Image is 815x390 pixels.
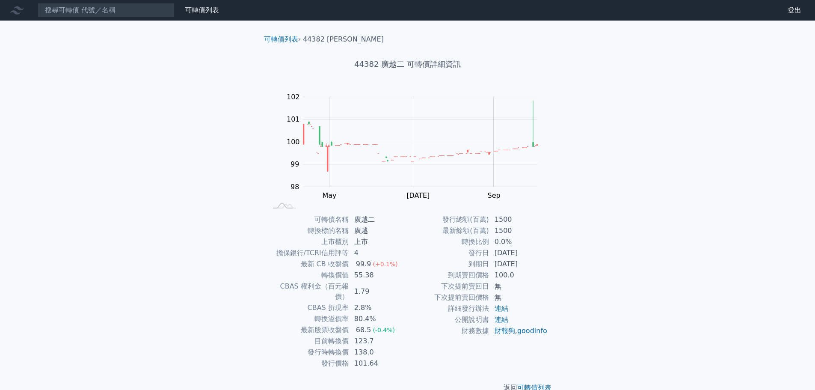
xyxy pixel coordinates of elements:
td: [DATE] [489,259,548,270]
tspan: 101 [287,115,300,123]
td: 1.79 [349,281,408,302]
li: 44382 [PERSON_NAME] [303,34,384,45]
tspan: 98 [290,183,299,191]
td: 55.38 [349,270,408,281]
g: Series [303,101,537,171]
td: 轉換比例 [408,236,489,247]
td: 100.0 [489,270,548,281]
td: 無 [489,281,548,292]
tspan: Sep [488,191,501,199]
td: 公開說明書 [408,314,489,325]
tspan: May [322,191,336,199]
a: goodinfo [517,327,547,335]
td: 轉換溢價率 [267,313,349,325]
td: CBAS 折現率 [267,302,349,313]
td: 發行日 [408,247,489,259]
td: 最新股票收盤價 [267,325,349,336]
td: 1500 [489,214,548,225]
td: 80.4% [349,313,408,325]
td: 下次提前賣回價格 [408,292,489,303]
td: 轉換價值 [267,270,349,281]
div: 68.5 [354,325,373,335]
span: (+0.1%) [373,261,397,268]
input: 搜尋可轉債 代號／名稱 [38,3,175,18]
td: 138.0 [349,347,408,358]
h1: 44382 廣越二 可轉債詳細資訊 [257,58,558,70]
td: 發行價格 [267,358,349,369]
td: 下次提前賣回日 [408,281,489,292]
td: 2.8% [349,302,408,313]
td: 4 [349,247,408,259]
a: 連結 [495,316,508,324]
tspan: 100 [287,138,300,146]
a: 連結 [495,304,508,313]
td: 目前轉換價 [267,336,349,347]
td: 財務數據 [408,325,489,336]
a: 登出 [781,3,808,17]
div: 99.9 [354,259,373,269]
td: 發行時轉換價 [267,347,349,358]
td: 詳細發行辦法 [408,303,489,314]
td: 101.64 [349,358,408,369]
td: 廣越二 [349,214,408,225]
td: 到期賣回價格 [408,270,489,281]
td: 廣越 [349,225,408,236]
tspan: 102 [287,93,300,101]
td: [DATE] [489,247,548,259]
li: › [264,34,301,45]
a: 可轉債列表 [264,35,298,43]
td: 擔保銀行/TCRI信用評等 [267,247,349,259]
td: 無 [489,292,548,303]
td: 到期日 [408,259,489,270]
a: 財報狗 [495,327,515,335]
td: , [489,325,548,336]
td: 發行總額(百萬) [408,214,489,225]
td: 0.0% [489,236,548,247]
tspan: [DATE] [406,191,430,199]
td: CBAS 權利金（百元報價） [267,281,349,302]
a: 可轉債列表 [185,6,219,14]
td: 上市 [349,236,408,247]
td: 轉換標的名稱 [267,225,349,236]
td: 最新 CB 收盤價 [267,259,349,270]
tspan: 99 [290,160,299,168]
td: 1500 [489,225,548,236]
g: Chart [277,93,551,199]
td: 123.7 [349,336,408,347]
td: 可轉債名稱 [267,214,349,225]
td: 上市櫃別 [267,236,349,247]
span: (-0.4%) [373,327,395,333]
td: 最新餘額(百萬) [408,225,489,236]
